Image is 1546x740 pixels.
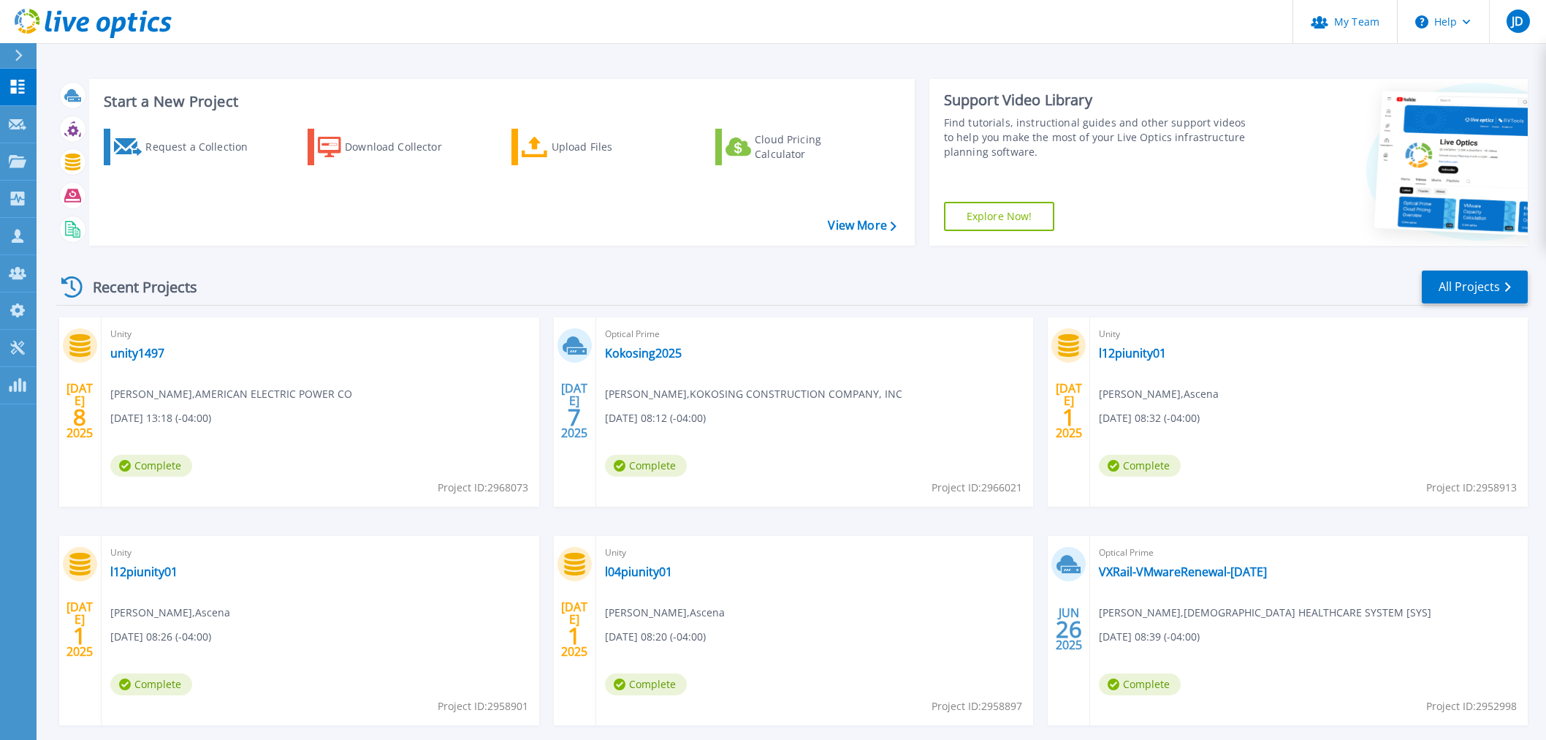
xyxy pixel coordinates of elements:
span: [PERSON_NAME] , KOKOSING CONSTRUCTION COMPANY, INC [605,386,902,402]
div: JUN 2025 [1055,603,1083,656]
span: [PERSON_NAME] , Ascena [605,605,725,621]
a: l12piunity01 [1099,346,1166,360]
span: Project ID: 2958901 [438,698,528,714]
span: [PERSON_NAME] , [DEMOGRAPHIC_DATA] HEALTHCARE SYSTEM [SYS] [1099,605,1431,621]
div: [DATE] 2025 [66,384,94,437]
span: Unity [110,545,530,561]
span: Complete [110,455,192,477]
a: Download Collector [308,129,471,165]
a: Upload Files [511,129,674,165]
a: View More [828,219,896,233]
span: Project ID: 2966021 [932,480,1022,496]
span: Optical Prime [1099,545,1519,561]
div: Download Collector [345,132,462,162]
span: Unity [605,545,1025,561]
span: [PERSON_NAME] , Ascena [1099,386,1219,402]
a: Kokosing2025 [605,346,682,360]
a: All Projects [1422,271,1528,303]
span: Complete [605,673,687,695]
a: Cloud Pricing Calculator [715,129,878,165]
div: [DATE] 2025 [1055,384,1083,437]
span: 1 [568,630,581,642]
span: 8 [73,411,86,423]
div: [DATE] 2025 [560,603,588,656]
span: Unity [1099,326,1519,342]
a: VXRail-VMwareRenewal-[DATE] [1099,565,1267,579]
div: Cloud Pricing Calculator [755,132,872,162]
span: [DATE] 08:12 (-04:00) [605,410,706,426]
div: Request a Collection [145,132,262,162]
span: Complete [605,455,687,477]
span: [DATE] 08:20 (-04:00) [605,629,706,645]
span: [DATE] 13:18 (-04:00) [110,410,211,426]
span: Complete [1099,673,1181,695]
a: Request a Collection [104,129,267,165]
span: [PERSON_NAME] , Ascena [110,605,230,621]
span: [PERSON_NAME] , AMERICAN ELECTRIC POWER CO [110,386,352,402]
div: Find tutorials, instructional guides and other support videos to help you make the most of your L... [944,116,1251,159]
h3: Start a New Project [104,94,896,110]
span: 7 [568,411,581,423]
span: [DATE] 08:26 (-04:00) [110,629,211,645]
span: JD [1512,15,1523,27]
div: Recent Projects [56,269,217,305]
span: Project ID: 2952998 [1426,698,1517,714]
span: Project ID: 2958913 [1426,480,1517,496]
span: [DATE] 08:39 (-04:00) [1099,629,1200,645]
span: 26 [1056,623,1082,635]
span: 1 [1062,411,1075,423]
a: l04piunity01 [605,565,672,579]
span: Complete [1099,455,1181,477]
span: Unity [110,326,530,342]
a: unity1497 [110,346,164,360]
a: l12piunity01 [110,565,178,579]
span: 1 [73,630,86,642]
div: [DATE] 2025 [560,384,588,437]
span: Optical Prime [605,326,1025,342]
div: Upload Files [552,132,669,162]
span: Project ID: 2958897 [932,698,1022,714]
div: Support Video Library [944,91,1251,110]
span: [DATE] 08:32 (-04:00) [1099,410,1200,426]
a: Explore Now! [944,202,1055,231]
div: [DATE] 2025 [66,603,94,656]
span: Complete [110,673,192,695]
span: Project ID: 2968073 [438,480,528,496]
